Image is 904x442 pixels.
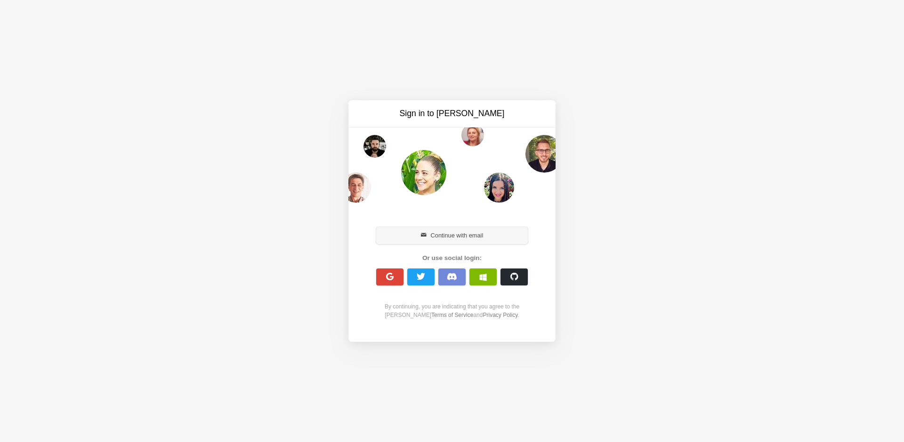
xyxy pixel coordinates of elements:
[483,312,517,318] a: Privacy Policy
[431,312,473,318] a: Terms of Service
[373,108,531,119] h3: Sign in to [PERSON_NAME]
[371,253,533,263] div: Or use social login:
[371,302,533,319] div: By continuing, you are indicating that you agree to the [PERSON_NAME] and .
[376,227,528,244] button: Continue with email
